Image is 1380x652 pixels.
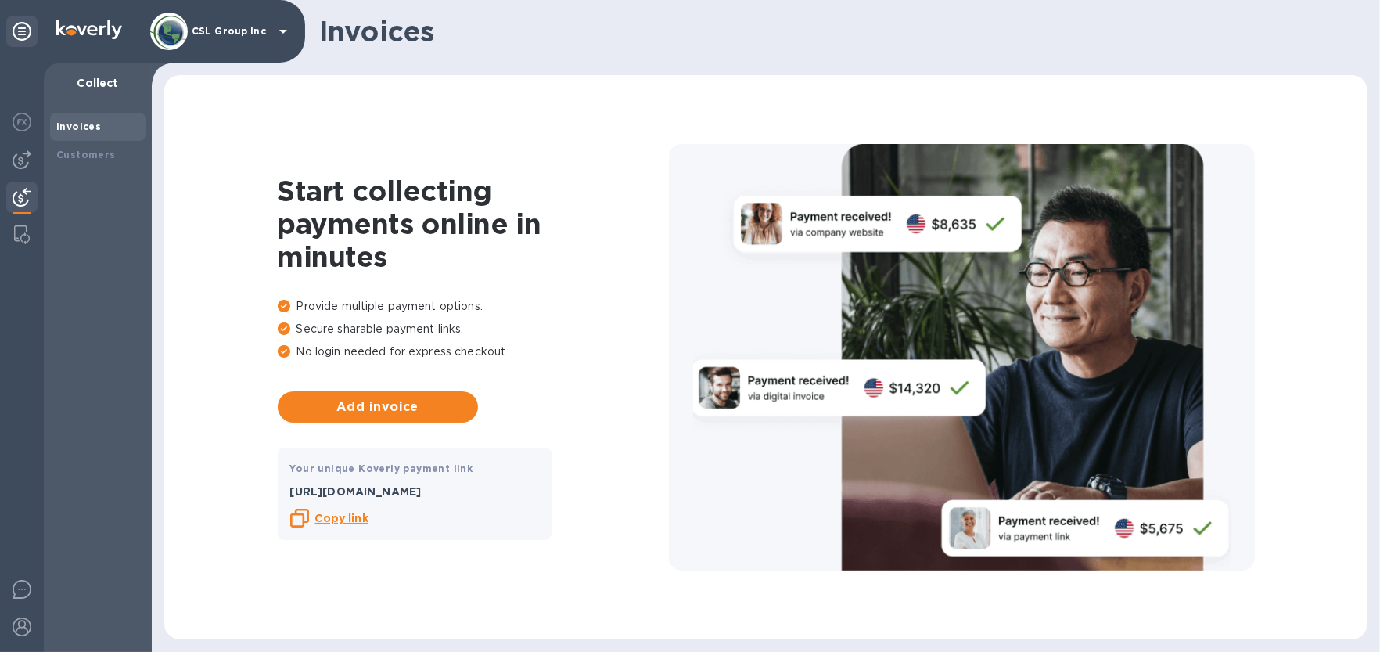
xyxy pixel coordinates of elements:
h1: Invoices [319,15,1355,48]
p: CSL Group Inc [192,26,270,37]
b: Invoices [56,121,101,132]
b: Your unique Koverly payment link [290,463,473,474]
p: Secure sharable payment links. [278,321,669,337]
h1: Start collecting payments online in minutes [278,175,669,273]
p: No login needed for express checkout. [278,344,669,360]
span: Add invoice [290,398,465,416]
img: Logo [56,20,122,39]
button: Add invoice [278,391,478,423]
p: Collect [56,75,139,91]
img: Foreign exchange [13,113,31,131]
b: Customers [56,149,116,160]
p: Provide multiple payment options. [278,298,669,315]
p: [URL][DOMAIN_NAME] [290,484,539,499]
div: Unpin categories [6,16,38,47]
b: Copy link [315,512,368,524]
